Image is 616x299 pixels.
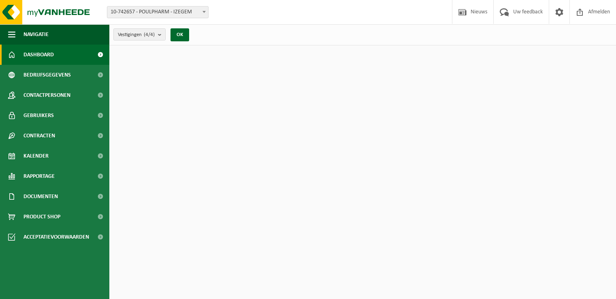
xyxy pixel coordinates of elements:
span: Navigatie [23,24,49,45]
span: Kalender [23,146,49,166]
span: Bedrijfsgegevens [23,65,71,85]
span: Rapportage [23,166,55,186]
button: OK [171,28,189,41]
span: Contracten [23,126,55,146]
span: 10-742657 - POULPHARM - IZEGEM [107,6,208,18]
span: Contactpersonen [23,85,70,105]
span: Documenten [23,186,58,207]
count: (4/4) [144,32,155,37]
span: 10-742657 - POULPHARM - IZEGEM [107,6,209,18]
span: Gebruikers [23,105,54,126]
span: Vestigingen [118,29,155,41]
span: Acceptatievoorwaarden [23,227,89,247]
span: Product Shop [23,207,60,227]
span: Dashboard [23,45,54,65]
button: Vestigingen(4/4) [113,28,166,41]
